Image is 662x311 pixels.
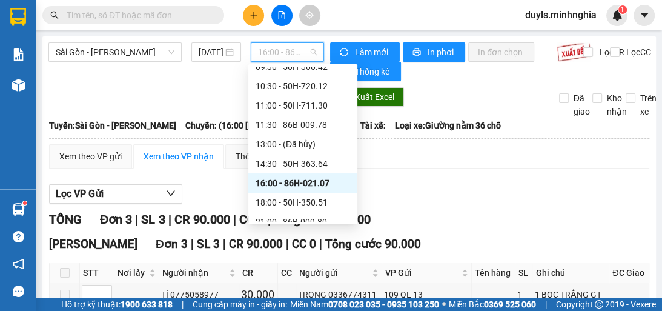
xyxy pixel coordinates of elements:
span: In phơi [428,45,455,59]
input: 13/09/2025 [199,45,223,59]
div: Xem theo VP gửi [59,150,122,163]
span: Lọc CR [595,45,626,59]
span: | [545,298,547,311]
img: 9k= [557,42,591,62]
th: CC [278,263,296,283]
span: | [135,212,138,227]
button: printerIn phơi [403,42,465,62]
span: Cung cấp máy in - giấy in: [193,298,287,311]
div: 109 QL 13 [384,288,469,301]
span: duyls.minhnghia [515,7,606,22]
button: caret-down [634,5,655,26]
td: 109 QL 13 [382,283,471,307]
span: | [233,212,236,227]
span: search [50,11,59,19]
div: TRỌNG 0336774311 [298,288,380,301]
span: Trên xe [635,92,661,118]
span: Loại xe: Giường nằm 36 chỗ [395,119,501,132]
span: ⚪️ [442,302,446,307]
img: warehouse-icon [12,203,25,216]
img: logo-vxr [10,8,26,26]
span: | [191,237,194,251]
span: | [168,212,171,227]
span: SL 3 [197,237,220,251]
span: Tổng cước 90.000 [325,237,421,251]
span: | [286,237,289,251]
span: Thống kê [355,65,391,78]
span: CR 90.000 [229,237,283,251]
span: Miền Bắc [449,298,536,311]
th: Tên hàng [472,263,516,283]
button: In đơn chọn [468,42,534,62]
div: 10:30 - 50H-720.12 [256,79,350,93]
span: | [182,298,184,311]
span: plus [250,11,258,19]
img: icon-new-feature [612,10,623,21]
th: SL [515,263,532,283]
span: Người nhận [162,266,227,279]
span: Đơn 3 [100,212,132,227]
span: [PERSON_NAME] [49,237,137,251]
span: Sài Gòn - Phan Rí [56,43,174,61]
strong: 0369 525 060 [484,299,536,309]
button: plus [243,5,264,26]
button: bar-chartThống kê [330,62,401,81]
sup: 1 [23,201,27,205]
span: Hỗ trợ kỹ thuật: [61,298,173,311]
div: 13:00 - (Đã hủy) [256,138,350,151]
img: warehouse-icon [12,79,25,92]
span: question-circle [13,231,24,242]
div: 11:30 - 86B-009.78 [256,118,350,132]
span: message [13,286,24,297]
span: Đã giao [569,92,595,118]
span: Người gửi [299,266,369,279]
span: | [223,237,226,251]
div: 14:30 - 50H-363.64 [256,157,350,170]
div: TÍ 0775058977 [161,288,237,301]
span: VP Gửi [385,266,458,279]
span: sync [340,48,350,58]
div: 30.000 [241,286,276,303]
sup: 1 [618,5,627,14]
div: 1 [517,288,530,301]
input: Tìm tên, số ĐT hoặc mã đơn [67,8,210,22]
span: TỔNG [49,212,82,227]
span: Lọc CC [621,45,653,59]
div: Xem theo VP nhận [144,150,214,163]
th: CR [239,263,278,283]
span: | [319,237,322,251]
span: Xuất Excel [355,90,394,104]
span: CR 90.000 [174,212,230,227]
span: file-add [277,11,286,19]
span: printer [412,48,423,58]
span: caret-down [639,10,650,21]
div: 09:30 - 50H-300.42 [256,60,350,73]
div: 16:00 - 86H-021.07 [256,176,350,190]
span: Làm mới [355,45,390,59]
b: Tuyến: Sài Gòn - [PERSON_NAME] [49,121,176,130]
strong: 1900 633 818 [121,299,173,309]
button: syncLàm mới [330,42,400,62]
img: solution-icon [12,48,25,61]
span: 16:00 - 86H-021.07 [258,43,317,61]
span: Chuyến: (16:00 [DATE]) [185,119,274,132]
span: aim [305,11,314,19]
div: Thống kê [236,150,270,163]
div: 21:00 - 86B-009.80 [256,215,350,229]
button: downloadXuất Excel [332,87,404,107]
span: Đơn 3 [156,237,188,251]
span: SL 3 [141,212,165,227]
button: aim [299,5,320,26]
span: Lọc VP Gửi [56,186,104,201]
span: copyright [595,300,603,309]
span: 1 [620,5,624,14]
span: Tài xế: [360,119,386,132]
div: 18:00 - 50H-350.51 [256,196,350,209]
div: 11:00 - 50H-711.30 [256,99,350,112]
span: Kho nhận [602,92,632,118]
div: 1 BỌC TRẮNG GT [534,288,607,301]
span: Nơi lấy [118,266,147,279]
strong: 0708 023 035 - 0935 103 250 [328,299,439,309]
span: Miền Nam [290,298,439,311]
th: STT [80,263,114,283]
